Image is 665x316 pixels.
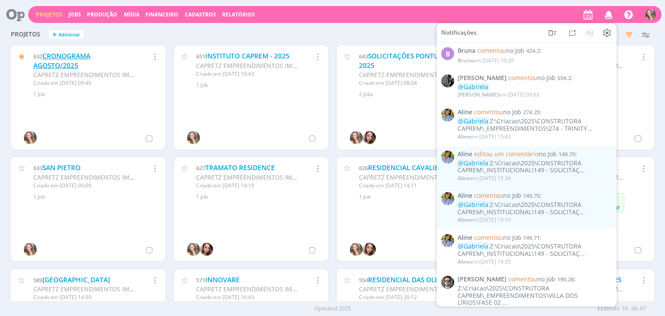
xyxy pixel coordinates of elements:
span: comentou [474,233,503,241]
button: G [645,7,656,22]
span: Bruna [458,56,473,64]
span: Notificações [441,29,477,36]
div: Criado em [DATE] 08:04 [359,79,461,87]
a: CRONOGRAMA AGOSTO/2025 [33,52,90,70]
span: Cadastros [185,11,216,18]
img: T [200,243,213,256]
div: Z:\Criacao\2025\CONSTRUTORA CAPREM\_EMPREENDIMENTOS\VILLA DOS LÍRIOS\FASE 02 ... [458,285,612,306]
span: : [458,192,612,200]
img: A [441,151,454,164]
div: Criado em [DATE] 14:59 [33,293,136,301]
a: TRAMATO RESIDENCE [205,163,275,172]
div: Criado em [DATE] 10:43 [196,70,298,78]
span: @Gabriela [458,158,488,167]
div: Criado em [DATE] 20:12 [359,293,461,301]
span: Projetos [11,31,40,38]
span: 149.71 [523,233,540,241]
span: 626 [359,164,368,172]
span: Aline [458,216,470,223]
span: 643 [359,52,368,60]
button: Mídia [121,11,142,18]
span: CAPRETZ EMPREENDIMENTOS IMOBILIARIOS LTDA [33,173,179,181]
a: INNOVARE [205,275,240,284]
span: 16 [622,304,628,313]
span: @Gabriela [458,200,488,209]
div: em [DATE] 15:34 [458,175,511,181]
span: editou um comentário [474,150,539,158]
span: 633 [33,164,42,172]
span: de [631,304,638,313]
img: G [187,243,200,256]
div: 1 Job [359,193,481,201]
span: CAPRETZ EMPREENDIMENTOS IMOBILIARIOS LTDA [196,173,342,181]
span: 651 [196,52,205,60]
div: Criado em [DATE] 16:43 [196,293,298,301]
span: no Job [508,74,555,82]
img: G [24,131,37,144]
span: CAPRETZ EMPREENDIMENTOS IMOBILIARIOS LTDA [33,285,179,293]
span: Aline [458,258,470,265]
span: 149.70 [558,150,575,158]
img: G [24,243,37,256]
span: no Job [477,46,524,55]
span: CAPRETZ EMPREENDIMENTOS IMOBILIARIOS LTDA [359,285,504,293]
span: Exibindo [597,304,620,313]
span: 554 [359,276,368,284]
a: Financeiro [145,11,178,18]
span: no Job [474,108,521,116]
span: 627 [196,164,205,172]
a: Produção [87,11,117,18]
span: no Job [474,191,521,200]
span: @Gabriela [458,82,488,90]
span: + [52,30,57,39]
span: 571 [196,276,205,284]
img: A [441,234,454,247]
button: +Adicionar [49,30,84,39]
span: 554.2 [557,74,571,82]
a: RESIDENCIAL DAS OLIVEIRAS [368,275,459,284]
div: 1 Job [33,90,155,98]
button: Projetos [33,11,65,18]
span: 149.70 [523,192,540,200]
span: [PERSON_NAME] [458,91,499,98]
div: 1 Job [33,193,155,201]
img: G [187,131,200,144]
div: em [DATE] 15:10 [458,217,511,223]
span: @Gabriela [458,117,488,125]
div: em [DATE] 10:29 [458,57,514,63]
img: T [363,243,376,256]
span: Aline [458,234,472,241]
div: Criado em [DATE] 09:09 [33,182,136,190]
span: 632 [33,52,42,60]
div: 2 Jobs [359,90,481,98]
span: CAPRETZ EMPREENDIMENTOS IMOBILIARIOS LTDA [359,173,504,181]
span: comentou [474,191,503,200]
div: 1 Job [196,81,318,89]
a: Relatórios [222,11,255,18]
span: [PERSON_NAME] [458,276,507,283]
div: Z:\Criacao\2025\CONSTRUTORA CAPREM\_EMPREENDIMENTOS\274 - TRINITY... [458,118,612,132]
img: G [350,243,363,256]
img: A [441,192,454,205]
img: G [645,9,656,20]
button: Produção [84,11,120,18]
span: CAPRETZ EMPREENDIMENTOS IMOBILIARIOS LTDA [196,285,342,293]
a: [GEOGRAPHIC_DATA] [42,275,110,284]
span: Adicionar [58,32,80,38]
span: comentou [508,74,537,82]
img: T [363,131,376,144]
span: Aline [458,132,470,140]
span: Aline [458,109,472,116]
a: Projetos [36,11,62,18]
span: Bruna [458,47,475,55]
div: Criado em [DATE] 14:19 [196,182,298,190]
span: CAPRETZ EMPREENDIMENTOS IMOBILIARIOS LTDA [359,71,504,79]
span: 47 [639,304,646,313]
span: : [458,151,612,158]
button: Cadastros [182,11,219,18]
div: Z:\Criacao\2025\CONSTRUTORA CAPREM\_INSTITUCIONAL\149 - SOLICITAÇ... [458,243,612,258]
div: Criado em [DATE] 09:49 [33,79,136,87]
img: A [441,109,454,122]
span: 589 [33,276,42,284]
span: comentou [477,46,506,55]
